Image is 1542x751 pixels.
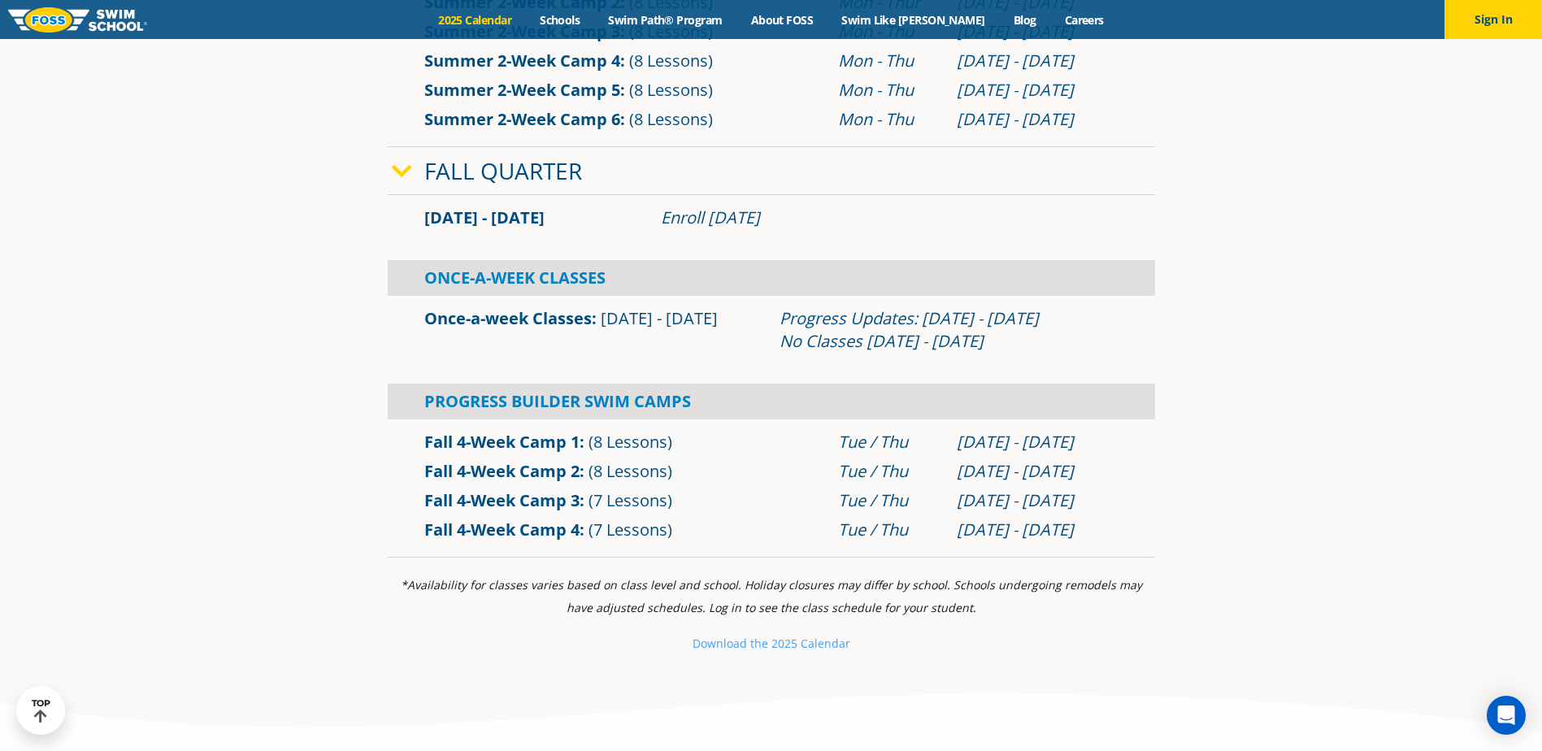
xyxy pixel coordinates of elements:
div: [DATE] - [DATE] [957,431,1118,454]
a: Fall Quarter [424,155,582,186]
a: Blog [999,12,1050,28]
div: Open Intercom Messenger [1487,696,1526,735]
div: Mon - Thu [838,108,940,131]
span: (8 Lessons) [589,431,672,453]
div: [DATE] - [DATE] [957,108,1118,131]
span: [DATE] - [DATE] [424,206,545,228]
a: Swim Path® Program [594,12,736,28]
a: Summer 2-Week Camp 6 [424,108,620,130]
a: Download the 2025 Calendar [693,636,850,651]
div: [DATE] - [DATE] [957,50,1118,72]
a: Fall 4-Week Camp 2 [424,460,580,482]
span: (8 Lessons) [629,79,713,101]
a: About FOSS [736,12,827,28]
small: Download th [693,636,762,651]
div: Mon - Thu [838,50,940,72]
span: (7 Lessons) [589,519,672,540]
a: Careers [1050,12,1118,28]
a: 2025 Calendar [424,12,526,28]
a: Fall 4-Week Camp 3 [424,489,580,511]
span: (7 Lessons) [589,489,672,511]
i: *Availability for classes varies based on class level and school. Holiday closures may differ by ... [401,577,1142,615]
div: [DATE] - [DATE] [957,519,1118,541]
a: Summer 2-Week Camp 3 [424,20,620,42]
div: Tue / Thu [838,460,940,483]
div: Tue / Thu [838,489,940,512]
a: Once-a-week Classes [424,307,592,329]
div: Tue / Thu [838,431,940,454]
div: Progress Updates: [DATE] - [DATE] No Classes [DATE] - [DATE] [780,307,1118,353]
a: Schools [526,12,594,28]
img: FOSS Swim School Logo [8,7,147,33]
div: TOP [32,698,50,723]
div: Once-A-Week Classes [388,260,1155,296]
span: (8 Lessons) [629,108,713,130]
span: [DATE] - [DATE] [601,307,718,329]
div: [DATE] - [DATE] [957,460,1118,483]
a: Summer 2-Week Camp 5 [424,79,620,101]
div: [DATE] - [DATE] [957,79,1118,102]
span: (8 Lessons) [629,50,713,72]
span: (8 Lessons) [629,20,713,42]
small: e 2025 Calendar [762,636,850,651]
div: Mon - Thu [838,79,940,102]
a: Swim Like [PERSON_NAME] [827,12,1000,28]
div: Enroll [DATE] [661,206,1118,229]
div: Progress Builder Swim Camps [388,384,1155,419]
a: Fall 4-Week Camp 4 [424,519,580,540]
div: [DATE] - [DATE] [957,489,1118,512]
span: (8 Lessons) [589,460,672,482]
a: Summer 2-Week Camp 4 [424,50,620,72]
a: Fall 4-Week Camp 1 [424,431,580,453]
div: Tue / Thu [838,519,940,541]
